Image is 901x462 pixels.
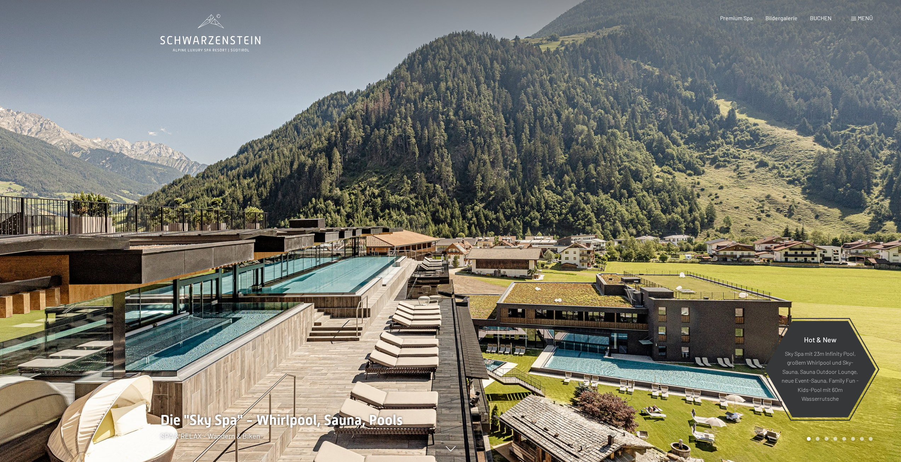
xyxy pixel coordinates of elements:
[858,15,873,21] span: Menü
[804,437,873,441] div: Carousel Pagination
[860,437,864,441] div: Carousel Page 7
[782,349,859,403] p: Sky Spa mit 23m Infinity Pool, großem Whirlpool und Sky-Sauna, Sauna Outdoor Lounge, neue Event-S...
[816,437,820,441] div: Carousel Page 2
[851,437,855,441] div: Carousel Page 6
[807,437,811,441] div: Carousel Page 1 (Current Slide)
[765,15,798,21] a: Bildergalerie
[825,437,828,441] div: Carousel Page 3
[869,437,873,441] div: Carousel Page 8
[720,15,753,21] a: Premium Spa
[810,15,832,21] a: BUCHEN
[764,320,876,418] a: Hot & New Sky Spa mit 23m Infinity Pool, großem Whirlpool und Sky-Sauna, Sauna Outdoor Lounge, ne...
[842,437,846,441] div: Carousel Page 5
[833,437,837,441] div: Carousel Page 4
[804,335,837,343] span: Hot & New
